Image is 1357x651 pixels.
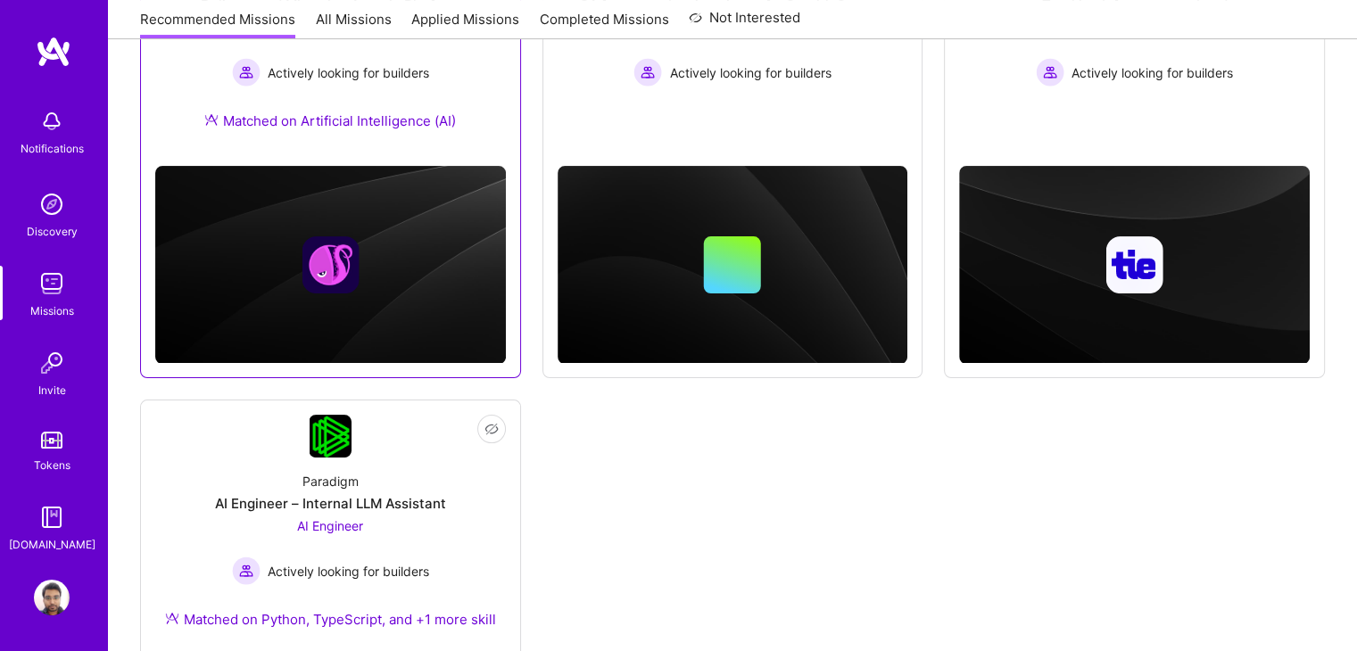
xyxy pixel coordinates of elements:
[9,535,95,554] div: [DOMAIN_NAME]
[29,580,74,615] a: User Avatar
[34,103,70,139] img: bell
[232,556,261,585] img: Actively looking for builders
[34,499,70,535] img: guide book
[411,10,519,39] a: Applied Missions
[302,472,359,490] div: Paradigm
[34,580,70,615] img: User Avatar
[268,562,429,581] span: Actively looking for builders
[41,432,62,449] img: tokens
[140,10,295,39] a: Recommended Missions
[30,301,74,320] div: Missions
[669,63,831,82] span: Actively looking for builders
[633,58,662,87] img: Actively looking for builders
[310,415,352,457] img: Company Logo
[232,58,261,87] img: Actively looking for builders
[21,139,84,158] div: Notifications
[34,186,70,222] img: discovery
[558,166,908,364] img: cover
[297,518,363,533] span: AI Engineer
[34,456,70,474] div: Tokens
[36,36,71,68] img: logo
[302,236,359,293] img: Company logo
[27,222,78,241] div: Discovery
[155,166,506,364] img: cover
[540,10,669,39] a: Completed Missions
[484,422,499,436] i: icon EyeClosed
[689,7,800,39] a: Not Interested
[34,345,70,381] img: Invite
[1036,58,1064,87] img: Actively looking for builders
[38,381,66,400] div: Invite
[215,494,446,513] div: AI Engineer – Internal LLM Assistant
[34,266,70,301] img: teamwork
[959,166,1310,364] img: cover
[155,415,506,650] a: Company LogoParadigmAI Engineer – Internal LLM AssistantAI Engineer Actively looking for builders...
[204,112,219,127] img: Ateam Purple Icon
[1106,236,1163,293] img: Company logo
[1072,63,1233,82] span: Actively looking for builders
[165,611,179,625] img: Ateam Purple Icon
[204,111,456,130] div: Matched on Artificial Intelligence (AI)
[165,610,496,629] div: Matched on Python, TypeScript, and +1 more skill
[268,63,429,82] span: Actively looking for builders
[316,10,392,39] a: All Missions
